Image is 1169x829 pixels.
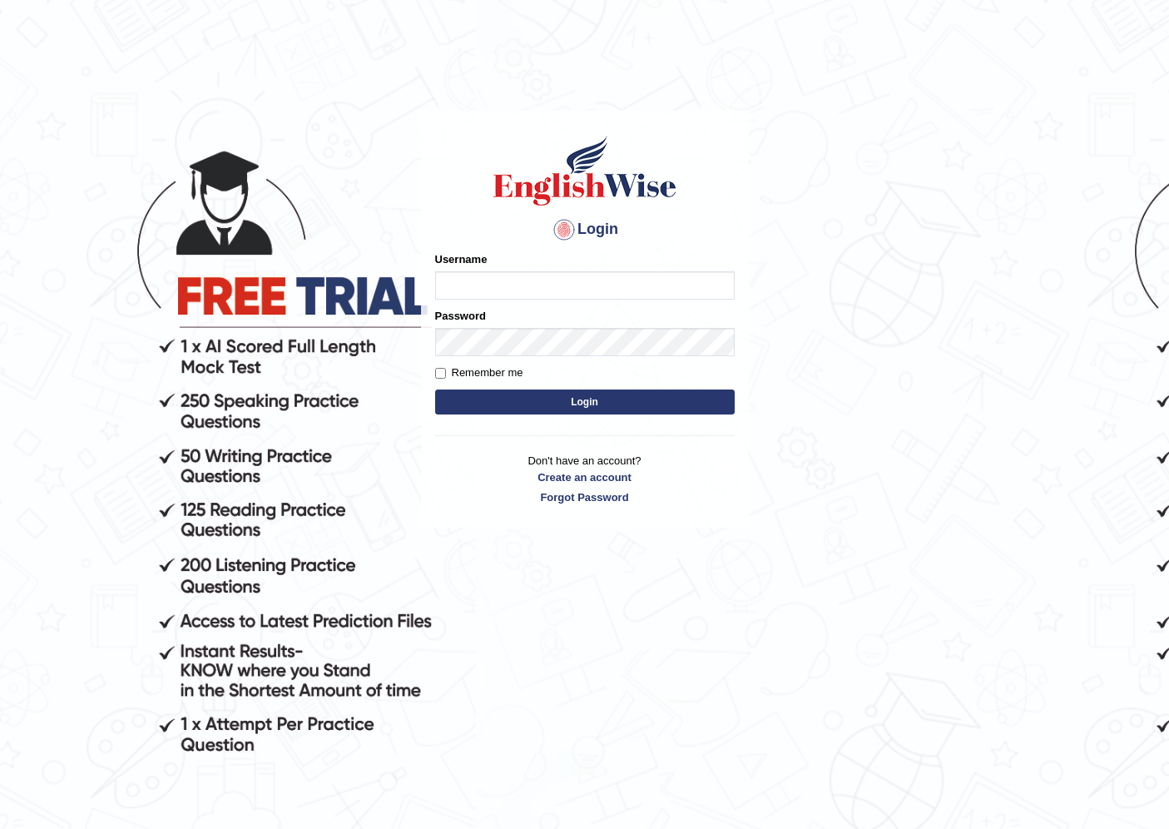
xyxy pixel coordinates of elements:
[435,365,523,381] label: Remember me
[490,133,680,208] img: Logo of English Wise sign in for intelligent practice with AI
[435,489,735,505] a: Forgot Password
[435,453,735,504] p: Don't have an account?
[435,251,488,267] label: Username
[435,368,446,379] input: Remember me
[435,216,735,243] h4: Login
[435,390,735,414] button: Login
[435,308,486,324] label: Password
[435,469,735,485] a: Create an account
